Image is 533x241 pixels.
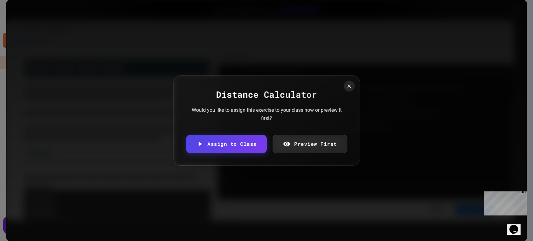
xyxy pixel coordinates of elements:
iframe: chat widget [481,189,527,215]
div: Would you like to assign this exercise to your class now or preview it first? [192,106,342,122]
div: Chat with us now!Close [2,2,43,40]
a: Preview First [273,135,347,153]
div: Distance Calculator [186,88,347,101]
iframe: chat widget [507,216,527,235]
a: Assign to Class [186,135,266,153]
